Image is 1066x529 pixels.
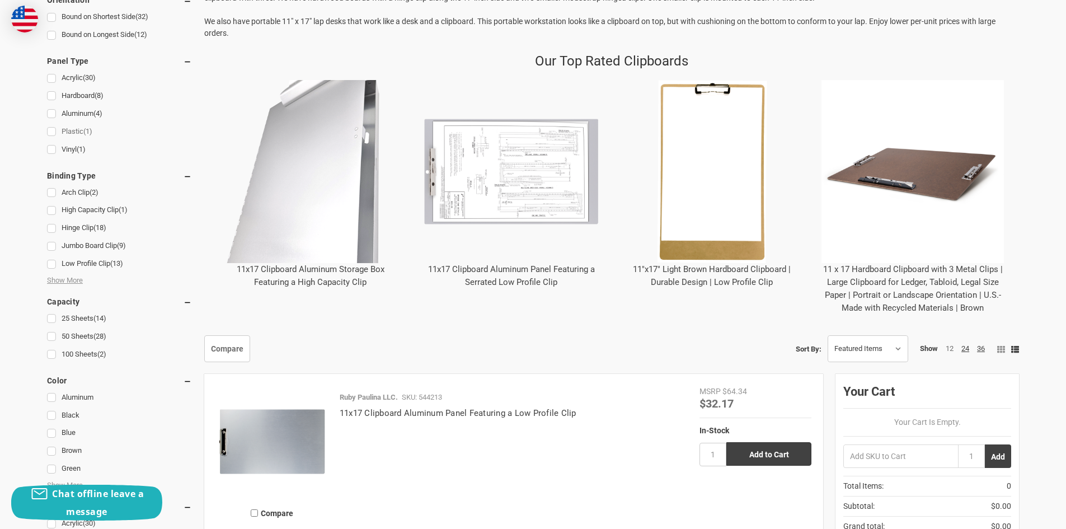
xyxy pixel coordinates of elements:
[722,387,747,396] span: $64.34
[47,347,192,362] a: 100 Sheets
[204,335,250,362] a: Compare
[93,109,102,118] span: (4)
[216,504,328,522] label: Compare
[843,500,875,512] span: Subtotal:
[961,344,969,353] a: 24
[843,416,1011,428] p: Your Cart Is Empty.
[47,124,192,139] a: Plastic
[47,256,192,271] a: Low Profile Clip
[47,54,192,68] h5: Panel Type
[52,488,144,518] span: Chat offline leave a message
[621,80,804,263] img: 11"x17" Light Brown Hardboard Clipboard | Durable Design | Low Profile Clip
[920,343,938,353] span: Show
[95,91,104,100] span: (8)
[699,386,721,397] div: MSRP
[47,408,192,423] a: Black
[93,314,106,322] span: (14)
[47,169,192,182] h5: Binding Type
[47,238,192,254] a: Jumbo Board Clip
[237,264,384,287] a: 11x17 Clipboard Aluminum Storage Box Featuring a High Capacity Clip
[402,392,442,403] p: SKU: 544213
[216,386,328,498] img: 11x17 Clipboard Aluminum Panel Featuring a Low Profile Clip
[11,485,162,521] button: Chat offline leave a message
[83,127,92,135] span: (1)
[612,71,813,298] div: 11"x17" Light Brown Hardboard Clipboard | Durable Design | Low Profile Clip
[90,188,98,196] span: (2)
[47,10,192,25] a: Bound on Shortest Side
[47,425,192,441] a: Blue
[340,392,398,403] p: Ruby Paulina LLC.
[93,332,106,340] span: (28)
[117,241,126,250] span: (9)
[699,396,734,410] span: $32.17
[204,17,995,38] span: We also have portable 11" x 17" lap desks that work like a desk and a clipboard. This portable wo...
[420,80,603,263] img: 11x17 Clipboard Aluminum Panel Featuring a Serrated Low Profile Clip
[699,424,811,436] div: In-Stock
[821,80,1004,263] img: 11 x 17 Hardboard Clipboard with 3 Metal Clips | Large Clipboard for Ledger, Tabloid, Legal Size ...
[985,444,1011,468] button: Add
[991,500,1011,512] span: $0.00
[47,27,192,43] a: Bound on Longest Side
[47,329,192,344] a: 50 Sheets
[47,88,192,104] a: Hardboard
[47,142,192,157] a: Vinyl
[47,106,192,121] a: Aluminum
[251,509,258,517] input: Compare
[843,444,958,468] input: Add SKU to Cart
[535,51,688,71] p: Our Top Rated Clipboards
[47,295,192,308] h5: Capacity
[47,71,192,86] a: Acrylic
[1007,480,1011,492] span: 0
[83,519,96,527] span: (30)
[843,480,884,492] span: Total Items:
[47,221,192,236] a: Hinge Clip
[47,203,192,218] a: High Capacity Clip
[47,461,192,476] a: Green
[219,80,402,263] img: 11x17 Clipboard Aluminum Storage Box Featuring a High Capacity Clip
[843,382,1011,409] div: Your Cart
[47,480,83,491] span: Show More
[977,344,985,353] a: 36
[110,259,123,268] span: (13)
[119,205,128,214] span: (1)
[813,71,1013,324] div: 11 x 17 Hardboard Clipboard with 3 Metal Clips | Large Clipboard for Ledger, Tabloid, Legal Size ...
[796,340,821,357] label: Sort By:
[83,73,96,82] span: (30)
[47,275,83,286] span: Show More
[47,374,192,387] h5: Color
[135,12,148,21] span: (32)
[946,344,954,353] a: 12
[93,223,106,232] span: (18)
[633,264,791,287] a: 11"x17" Light Brown Hardboard Clipboard | Durable Design | Low Profile Clip
[340,408,576,418] a: 11x17 Clipboard Aluminum Panel Featuring a Low Profile Clip
[823,264,1003,313] a: 11 x 17 Hardboard Clipboard with 3 Metal Clips | Large Clipboard for Ledger, Tabloid, Legal Size ...
[47,311,192,326] a: 25 Sheets
[428,264,595,287] a: 11x17 Clipboard Aluminum Panel Featuring a Serrated Low Profile Clip
[47,390,192,405] a: Aluminum
[11,6,38,32] img: duty and tax information for United States
[47,443,192,458] a: Brown
[411,71,612,298] div: 11x17 Clipboard Aluminum Panel Featuring a Serrated Low Profile Clip
[97,350,106,358] span: (2)
[134,30,147,39] span: (12)
[77,145,86,153] span: (1)
[47,185,192,200] a: Arch Clip
[210,71,411,298] div: 11x17 Clipboard Aluminum Storage Box Featuring a High Capacity Clip
[726,442,811,466] input: Add to Cart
